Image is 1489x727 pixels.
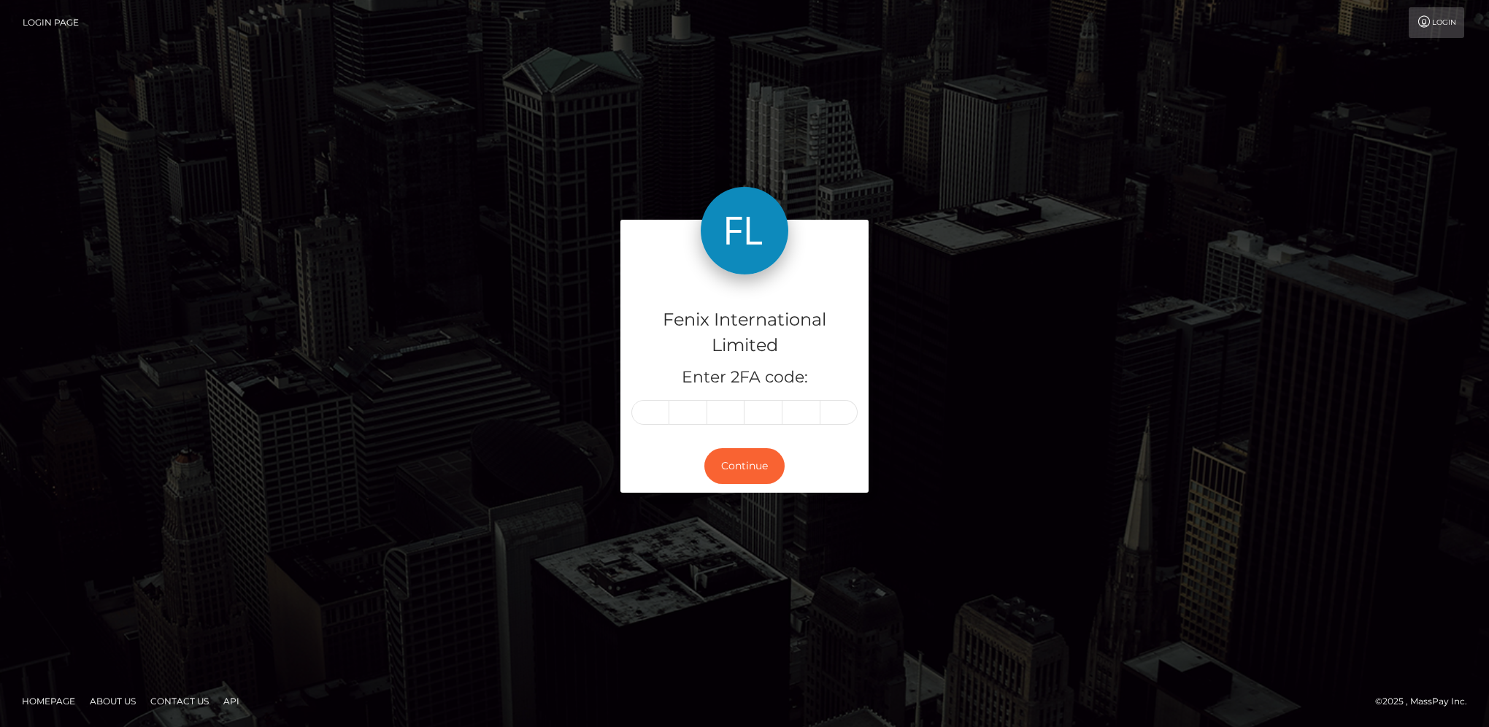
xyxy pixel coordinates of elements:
[84,690,142,712] a: About Us
[145,690,215,712] a: Contact Us
[218,690,245,712] a: API
[23,7,79,38] a: Login Page
[631,307,858,358] h4: Fenix International Limited
[704,448,785,484] button: Continue
[631,366,858,389] h5: Enter 2FA code:
[16,690,81,712] a: Homepage
[701,187,788,274] img: Fenix International Limited
[1409,7,1464,38] a: Login
[1375,693,1478,709] div: © 2025 , MassPay Inc.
